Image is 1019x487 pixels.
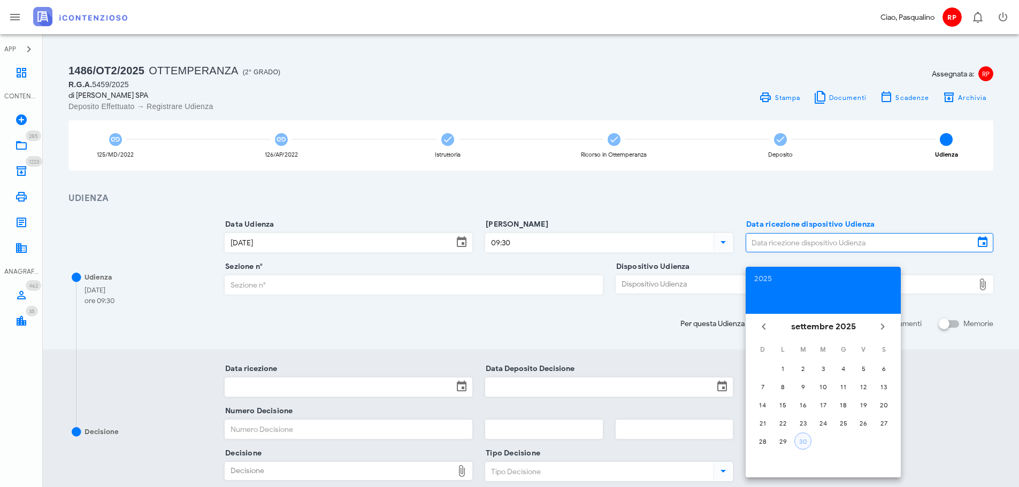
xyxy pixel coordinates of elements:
img: logo-text-2x.png [33,7,127,26]
div: 27 [875,419,892,427]
button: 9 [794,378,811,395]
button: 12 [855,378,872,395]
button: 7 [754,378,771,395]
span: Assegnata a: [932,68,974,80]
button: 20 [875,396,892,413]
a: Stampa [753,90,807,105]
input: Numero Decisione [225,420,472,438]
div: 1 [775,365,792,373]
span: Archivia [957,94,987,102]
button: 18 [835,396,852,413]
th: L [773,341,793,359]
div: Udienza [85,272,112,283]
div: 126/AP/2022 [265,152,298,158]
button: 22 [775,414,792,431]
div: ore 09:30 [85,296,114,306]
div: 25 [835,419,852,427]
div: 29 [775,437,792,445]
div: 16 [794,401,811,409]
button: 19 [855,396,872,413]
th: V [854,341,874,359]
div: 3 [815,365,832,373]
input: Data ricezione dispositivo Udienza [746,234,974,252]
button: 28 [754,432,771,450]
button: 30 [794,432,811,450]
div: 20 [875,401,892,409]
input: Tipo Decisione [486,462,711,481]
div: 28 [754,437,771,445]
div: di [PERSON_NAME] SPA [68,90,525,101]
button: 15 [775,396,792,413]
button: 11 [835,378,852,395]
span: Stampa [774,94,800,102]
div: 19 [855,401,872,409]
th: S [874,341,893,359]
button: Il mese scorso [754,317,773,336]
div: 4 [835,365,852,373]
div: 14 [754,401,771,409]
span: (2° Grado) [243,68,281,76]
div: 125/MD/2022 [97,152,134,158]
label: Dispositivo Udienza [613,261,690,272]
div: 2025 [754,275,892,283]
span: Per questa Udienza puoi richiedere il Deposito di: [680,318,842,329]
div: Decisione [225,462,453,480]
button: 8 [775,378,792,395]
div: 2 [794,365,811,373]
div: 23 [794,419,811,427]
button: 13 [875,378,892,395]
th: D [753,341,772,359]
th: M [814,341,833,359]
button: 10 [815,378,832,395]
button: 21 [754,414,771,431]
span: 35 [29,308,35,315]
button: 1 [775,360,792,377]
div: Ciao, Pasqualino [880,12,934,23]
div: 22 [775,419,792,427]
div: 30 [795,437,811,445]
div: ANAGRAFICA [4,267,39,276]
div: 9 [794,383,811,391]
button: Il prossimo mese [873,317,892,336]
button: 25 [835,414,852,431]
button: 2 [794,360,811,377]
div: 21 [754,419,771,427]
label: Sezione n° [222,261,263,272]
th: M [793,341,813,359]
div: 12 [855,383,872,391]
div: Decisione [85,427,119,437]
button: 26 [855,414,872,431]
button: Scadenze [874,90,936,105]
button: 16 [794,396,811,413]
label: Data Udienza [222,219,274,230]
div: 7 [754,383,771,391]
input: Ora Udienza [486,234,711,252]
button: 3 [815,360,832,377]
span: 462 [29,282,38,289]
div: 11 [835,383,852,391]
button: 5 [855,360,872,377]
label: Memorie [963,319,993,329]
span: 1223 [29,158,39,165]
button: 27 [875,414,892,431]
div: CONTENZIOSO [4,91,39,101]
div: 17 [815,401,832,409]
span: RP [943,7,962,27]
div: 10 [815,383,832,391]
label: Data ricezione dispositivo Udienza [743,219,875,230]
div: 6 [875,365,892,373]
div: Dispositivo Udienza [616,276,974,293]
span: RP [978,66,993,81]
button: 14 [754,396,771,413]
label: Documenti [884,319,922,329]
button: Documenti [807,90,874,105]
div: 24 [815,419,832,427]
div: 18 [835,401,852,409]
div: 5 [855,365,872,373]
span: R.G.A. [68,80,92,89]
div: Udienza [935,152,958,158]
button: 29 [775,432,792,450]
span: Distintivo [26,130,41,141]
button: 23 [794,414,811,431]
div: Istruttoria [435,152,461,158]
